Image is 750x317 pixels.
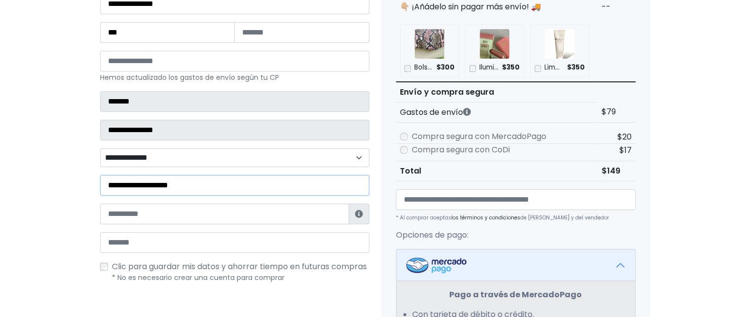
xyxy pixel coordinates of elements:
[112,261,367,272] span: Clic para guardar mis datos y ahorrar tiempo en futuras compras
[479,63,499,72] p: Iluminador
[463,108,471,116] i: Los gastos de envío dependen de códigos postales. ¡Te puedes llevar más productos en un solo envío !
[480,29,509,59] img: Iluminador
[415,29,444,59] img: Bolso eliette
[396,102,598,122] th: Gastos de envío
[396,82,598,103] th: Envío y compra segura
[412,131,546,142] label: Compra segura con MercadoPago
[597,161,635,181] td: $149
[355,210,363,218] i: Estafeta lo usará para ponerse en contacto en caso de tener algún problema con el envío
[412,144,510,156] label: Compra segura con CoDi
[502,63,520,72] span: $350
[436,63,455,72] span: $300
[597,102,635,122] td: $79
[451,214,520,221] a: los términos y condiciones
[544,63,564,72] p: Limpiador facial que elimina el maquillaje y las impurezas
[567,63,585,72] span: $350
[396,214,636,221] p: * Al comprar aceptas de [PERSON_NAME] y del vendedor
[406,257,466,273] img: Mercadopago Logo
[545,29,574,59] img: Limpiador facial que elimina el maquillaje y las impurezas
[449,289,582,300] strong: Pago a través de MercadoPago
[617,131,632,142] span: $20
[112,273,369,283] p: * No es necesario crear una cuenta para comprar
[396,161,598,181] th: Total
[100,72,279,82] small: Hemos actualizado los gastos de envío según tu CP
[619,144,632,156] span: $17
[396,229,636,241] p: Opciones de pago:
[414,63,433,72] p: Bolso eliette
